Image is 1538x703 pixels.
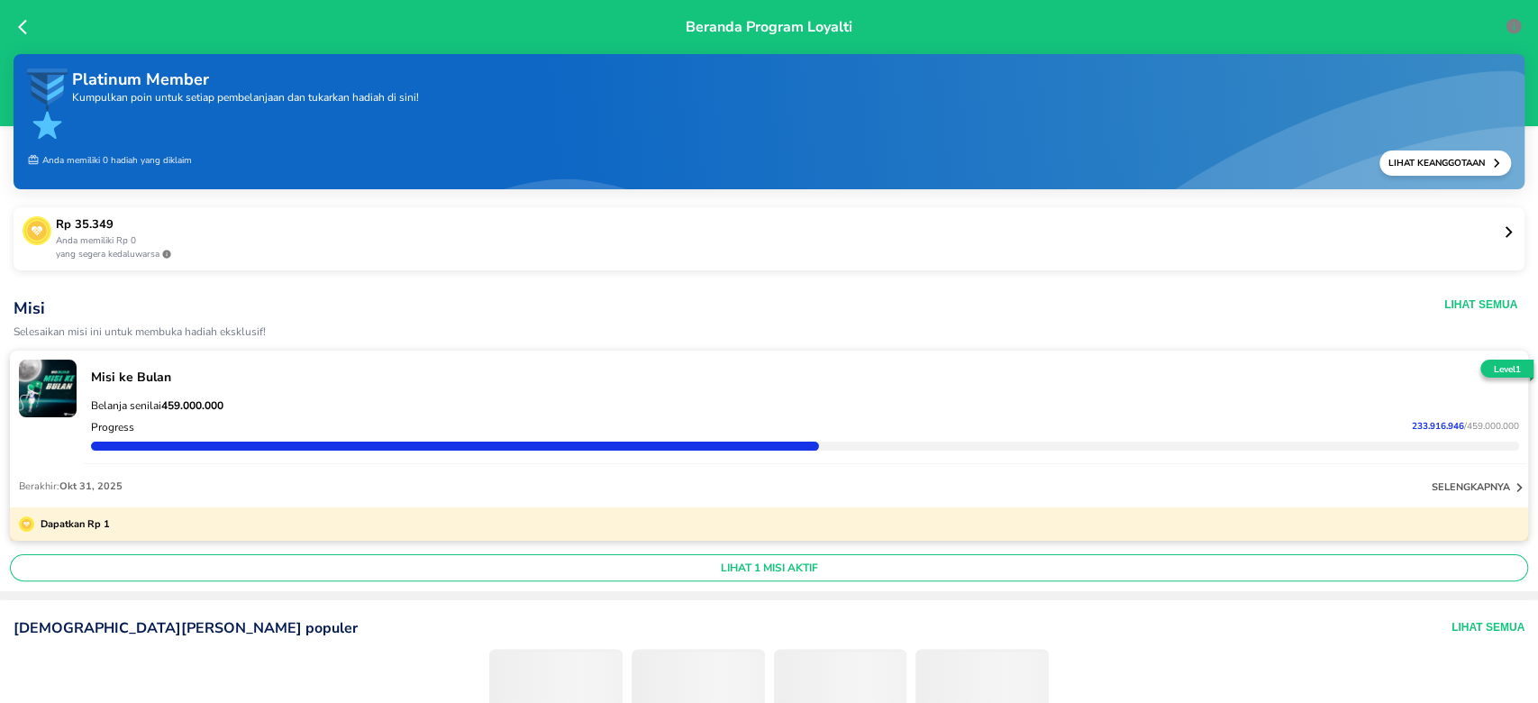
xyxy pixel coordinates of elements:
p: Rp 35.349 [56,216,1502,234]
p: Kumpulkan poin untuk setiap pembelanjaan dan tukarkan hadiah di sini! [72,92,419,103]
p: Anda memiliki 0 hadiah yang diklaim [27,151,192,176]
p: selengkapnya [1432,480,1510,494]
span: 233.916.946 [1412,420,1464,433]
p: Lihat Keanggotaan [1388,157,1491,169]
p: Selesaikan misi ini untuk membuka hadiah eksklusif! [14,326,1140,338]
img: mission-21283 [19,360,77,417]
button: selengkapnya [1432,479,1528,497]
p: Misi [14,297,1140,319]
strong: 459.000.000 [161,398,223,413]
p: Misi ke Bulan [91,369,1519,386]
button: LIHAT 1 MISI AKTIF [10,554,1528,581]
button: Lihat Semua [1444,297,1517,312]
span: Belanja senilai [91,398,223,413]
p: Anda memiliki Rp 0 [56,234,1502,248]
p: yang segera kedaluwarsa [56,248,1502,261]
p: Level 1 [1477,363,1537,377]
p: Beranda Program Loyalti [686,16,852,112]
p: [DEMOGRAPHIC_DATA][PERSON_NAME] populer [14,618,358,638]
button: Lihat Semua [1452,618,1524,638]
span: / 459.000.000 [1464,420,1519,433]
p: Dapatkan Rp 1 [34,516,110,532]
span: LIHAT 1 MISI AKTIF [18,561,1520,575]
p: Progress [91,420,134,434]
p: Platinum Member [72,68,419,92]
p: Berakhir: [19,479,123,493]
span: Okt 31, 2025 [59,479,123,493]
